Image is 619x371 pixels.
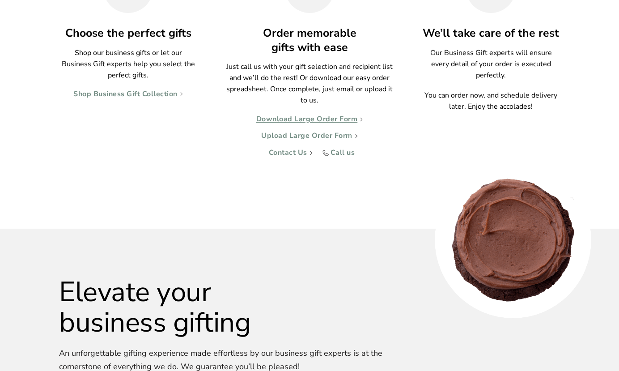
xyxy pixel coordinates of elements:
img: Cookie photo [435,162,591,318]
a: Contact Us [269,149,313,158]
h3: Order memorable gifts with ease [226,26,393,54]
a: Shop Business Gift Collection [73,90,183,99]
a: Call us [322,149,360,158]
h3: We’ll take care of the rest [422,26,560,40]
h3: Choose the perfect gifts [59,26,197,40]
a: Download Large Order Form [256,115,363,124]
p: Shop our business gifts or let our Business Gift experts help you select the perfect gifts. [59,47,197,81]
p: Just call us with your gift selection and recipient list and we’ll do the rest! Or download our e... [226,61,393,106]
h2: Elevate your business gifting [59,277,297,338]
div: 4 / 16 [435,162,591,318]
p: You can order now, and schedule delivery later. Enjoy the accolades! [422,90,560,112]
a: Upload Large Order Form [261,132,358,141]
p: Our Business Gift experts will ensure every detail of your order is executed perfectly. [422,47,560,81]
